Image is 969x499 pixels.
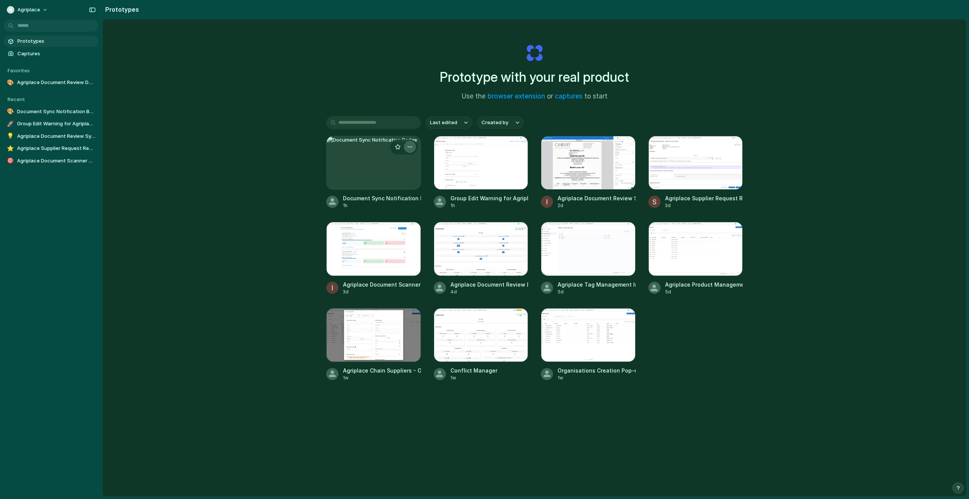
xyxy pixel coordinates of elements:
[7,79,14,86] div: 🎨
[450,194,528,202] div: Group Edit Warning for Agriplace Chain
[450,374,497,381] div: 1w
[17,120,95,128] span: Group Edit Warning for Agriplace Chain
[665,202,743,209] div: 3d
[343,281,421,288] div: Agriplace Document Scanner Dashboard
[462,92,608,101] span: Use the or to start
[343,366,421,374] div: Agriplace Chain Suppliers - Organization Search
[541,136,636,209] a: Agriplace Document Review SystemAgriplace Document Review System2d
[17,37,95,45] span: Prototypes
[17,157,95,165] span: Agriplace Document Scanner Dashboard
[541,308,636,381] a: Organisations Creation Pop-up for AgriplaceOrganisations Creation Pop-up for Agriplace1w
[17,108,95,115] span: Document Sync Notification Badge
[450,202,528,209] div: 1h
[555,92,583,100] a: captures
[665,194,743,202] div: Agriplace Supplier Request Review
[477,116,524,129] button: Created by
[558,194,636,202] div: Agriplace Document Review System
[7,120,14,128] div: 🚀
[4,118,98,129] a: 🚀Group Edit Warning for Agriplace Chain
[7,133,14,140] div: 💡
[488,92,545,100] a: browser extension
[434,136,528,209] a: Group Edit Warning for Agriplace ChainGroup Edit Warning for Agriplace Chain1h
[4,106,98,117] a: 🎨Document Sync Notification Badge
[481,119,508,126] span: Created by
[4,48,98,59] a: Captures
[4,131,98,142] a: 💡Agriplace Document Review System
[4,143,98,154] a: ⭐Agriplace Supplier Request Review
[541,222,636,295] a: Agriplace Tag Management InterfaceAgriplace Tag Management Interface5d
[7,108,14,115] div: 🎨
[17,133,95,140] span: Agriplace Document Review System
[343,374,421,381] div: 1w
[450,288,528,295] div: 4d
[425,116,472,129] button: Last edited
[450,366,497,374] div: Conflict Manager
[450,281,528,288] div: Agriplace Document Review Dashboard
[665,288,743,295] div: 5d
[648,222,743,295] a: Agriplace Product Management FlowAgriplace Product Management Flow5d
[4,36,98,47] a: Prototypes
[4,4,52,16] button: Agriplace
[8,96,25,102] span: Recent
[434,222,528,295] a: Agriplace Document Review DashboardAgriplace Document Review Dashboard4d
[558,281,636,288] div: Agriplace Tag Management Interface
[326,136,421,209] a: Document Sync Notification BadgeDocument Sync Notification Badge1h
[17,50,95,58] span: Captures
[17,6,40,14] span: Agriplace
[558,366,636,374] div: Organisations Creation Pop-up for Agriplace
[17,79,95,86] span: Agriplace Document Review Dashboard
[558,202,636,209] div: 2d
[343,202,421,209] div: 1h
[4,155,98,167] a: 🎯Agriplace Document Scanner Dashboard
[430,119,457,126] span: Last edited
[7,145,14,152] div: ⭐
[440,67,629,87] h1: Prototype with your real product
[558,374,636,381] div: 1w
[8,67,30,73] span: Favorites
[558,288,636,295] div: 5d
[7,157,14,165] div: 🎯
[343,194,421,202] div: Document Sync Notification Badge
[326,222,421,295] a: Agriplace Document Scanner DashboardAgriplace Document Scanner Dashboard3d
[434,308,528,381] a: Conflict ManagerConflict Manager1w
[102,5,139,14] h2: Prototypes
[17,145,95,152] span: Agriplace Supplier Request Review
[343,288,421,295] div: 3d
[4,77,98,88] a: 🎨Agriplace Document Review Dashboard
[648,136,743,209] a: Agriplace Supplier Request ReviewAgriplace Supplier Request Review3d
[326,308,421,381] a: Agriplace Chain Suppliers - Organization SearchAgriplace Chain Suppliers - Organization Search1w
[665,281,743,288] div: Agriplace Product Management Flow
